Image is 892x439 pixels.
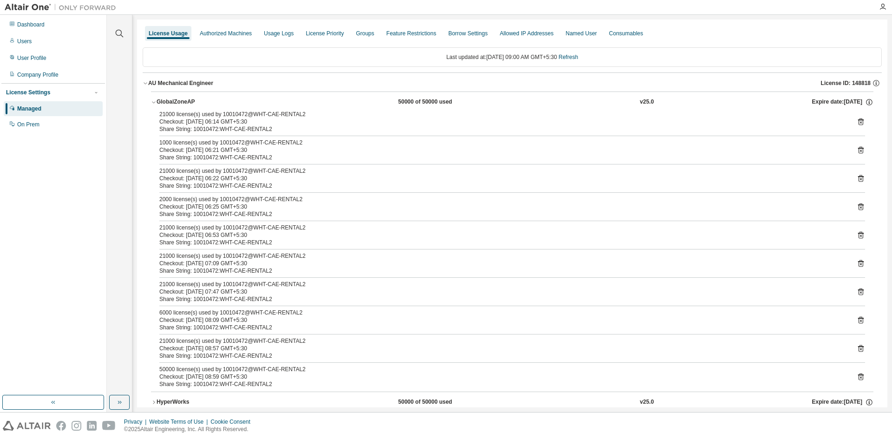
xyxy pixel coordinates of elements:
[159,224,843,231] div: 21000 license(s) used by 10010472@WHT-CAE-RENTAL2
[159,260,843,267] div: Checkout: [DATE] 07:09 GMT+5:30
[159,252,843,260] div: 21000 license(s) used by 10010472@WHT-CAE-RENTAL2
[159,281,843,288] div: 21000 license(s) used by 10010472@WHT-CAE-RENTAL2
[398,398,482,406] div: 50000 of 50000 used
[306,30,344,37] div: License Priority
[812,398,873,406] div: Expire date: [DATE]
[159,345,843,352] div: Checkout: [DATE] 08:57 GMT+5:30
[157,398,240,406] div: HyperWorks
[264,30,294,37] div: Usage Logs
[609,30,643,37] div: Consumables
[159,288,843,295] div: Checkout: [DATE] 07:47 GMT+5:30
[159,210,843,218] div: Share String: 10010472:WHT-CAE-RENTAL2
[6,89,50,96] div: License Settings
[200,30,252,37] div: Authorized Machines
[148,79,213,87] div: AU Mechanical Engineer
[640,98,654,106] div: v25.0
[210,418,256,426] div: Cookie Consent
[159,316,843,324] div: Checkout: [DATE] 08:09 GMT+5:30
[17,105,41,112] div: Managed
[159,146,843,154] div: Checkout: [DATE] 06:21 GMT+5:30
[821,79,871,87] span: License ID: 148818
[17,121,39,128] div: On Prem
[5,3,121,12] img: Altair One
[143,47,882,67] div: Last updated at: [DATE] 09:00 AM GMT+5:30
[159,337,843,345] div: 21000 license(s) used by 10010472@WHT-CAE-RENTAL2
[500,30,554,37] div: Allowed IP Addresses
[87,421,97,431] img: linkedin.svg
[448,30,488,37] div: Borrow Settings
[159,154,843,161] div: Share String: 10010472:WHT-CAE-RENTAL2
[356,30,374,37] div: Groups
[17,38,32,45] div: Users
[17,21,45,28] div: Dashboard
[102,421,116,431] img: youtube.svg
[159,118,843,125] div: Checkout: [DATE] 06:14 GMT+5:30
[159,139,843,146] div: 1000 license(s) used by 10010472@WHT-CAE-RENTAL2
[157,98,240,106] div: GlobalZoneAP
[387,30,436,37] div: Feature Restrictions
[159,125,843,133] div: Share String: 10010472:WHT-CAE-RENTAL2
[72,421,81,431] img: instagram.svg
[159,373,843,380] div: Checkout: [DATE] 08:59 GMT+5:30
[159,196,843,203] div: 2000 license(s) used by 10010472@WHT-CAE-RENTAL2
[151,92,873,112] button: GlobalZoneAP50000 of 50000 usedv25.0Expire date:[DATE]
[159,295,843,303] div: Share String: 10010472:WHT-CAE-RENTAL2
[159,309,843,316] div: 6000 license(s) used by 10010472@WHT-CAE-RENTAL2
[17,71,59,79] div: Company Profile
[56,421,66,431] img: facebook.svg
[398,98,482,106] div: 50000 of 50000 used
[159,231,843,239] div: Checkout: [DATE] 06:53 GMT+5:30
[159,111,843,118] div: 21000 license(s) used by 10010472@WHT-CAE-RENTAL2
[124,418,149,426] div: Privacy
[159,267,843,275] div: Share String: 10010472:WHT-CAE-RENTAL2
[159,380,843,388] div: Share String: 10010472:WHT-CAE-RENTAL2
[149,30,188,37] div: License Usage
[143,73,882,93] button: AU Mechanical EngineerLicense ID: 148818
[151,392,873,413] button: HyperWorks50000 of 50000 usedv25.0Expire date:[DATE]
[159,167,843,175] div: 21000 license(s) used by 10010472@WHT-CAE-RENTAL2
[640,398,654,406] div: v25.0
[159,175,843,182] div: Checkout: [DATE] 06:22 GMT+5:30
[558,54,578,60] a: Refresh
[3,421,51,431] img: altair_logo.svg
[812,98,873,106] div: Expire date: [DATE]
[159,352,843,360] div: Share String: 10010472:WHT-CAE-RENTAL2
[124,426,256,433] p: © 2025 Altair Engineering, Inc. All Rights Reserved.
[159,182,843,190] div: Share String: 10010472:WHT-CAE-RENTAL2
[159,239,843,246] div: Share String: 10010472:WHT-CAE-RENTAL2
[565,30,597,37] div: Named User
[159,203,843,210] div: Checkout: [DATE] 06:25 GMT+5:30
[149,418,210,426] div: Website Terms of Use
[17,54,46,62] div: User Profile
[159,324,843,331] div: Share String: 10010472:WHT-CAE-RENTAL2
[159,366,843,373] div: 50000 license(s) used by 10010472@WHT-CAE-RENTAL2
